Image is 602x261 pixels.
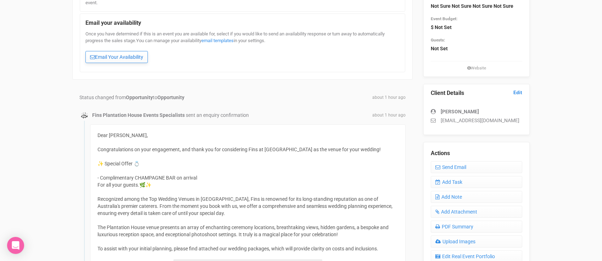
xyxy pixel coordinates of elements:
[431,191,522,203] a: Add Note
[431,161,522,173] a: Send Email
[431,117,522,124] p: [EMAIL_ADDRESS][DOMAIN_NAME]
[372,112,406,118] span: about 1 hour ago
[431,24,452,30] strong: $ Not Set
[81,112,88,119] img: data
[431,38,445,42] small: Guests:
[431,221,522,233] a: PDF Summary
[126,95,153,100] strong: Opportunity
[186,112,249,118] span: sent an enquiry confirmation
[431,46,448,51] strong: Not Set
[431,3,513,9] strong: Not Sure Not Sure Not Sure Not Sure
[431,149,522,158] legend: Actions
[136,38,265,43] span: You can manage your availability in your settings.
[441,109,479,114] strong: [PERSON_NAME]
[431,89,522,97] legend: Client Details
[431,176,522,188] a: Add Task
[431,16,457,21] small: Event Budget:
[92,112,185,118] strong: Fins Plantation House Events Specialists
[431,65,522,71] small: Website
[431,236,522,248] a: Upload Images
[513,89,522,96] a: Edit
[157,95,184,100] strong: Opportunity
[79,95,184,100] span: Status changed from to
[85,19,400,27] legend: Email your availability
[372,95,406,101] span: about 1 hour ago
[85,51,148,63] a: Email Your Availability
[7,237,24,254] div: Open Intercom Messenger
[85,31,400,67] div: Once you have determined if this is an event you are available for, select if you would like to s...
[431,206,522,218] a: Add Attachment
[201,38,234,43] a: email templates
